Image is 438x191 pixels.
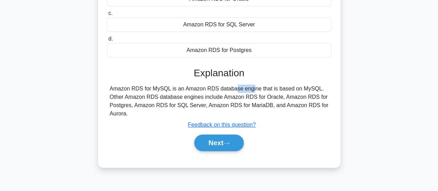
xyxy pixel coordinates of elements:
button: Next [194,134,244,151]
div: Amazon RDS for SQL Server [107,17,331,32]
span: c. [108,10,113,16]
div: Amazon RDS for Postgres [107,43,331,58]
span: d. [108,36,113,42]
h3: Explanation [111,67,327,79]
a: Feedback on this question? [188,122,256,128]
div: Amazon RDS for MySQL is an Amazon RDS database engine that is based on MySQL. Other Amazon RDS da... [110,85,329,118]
